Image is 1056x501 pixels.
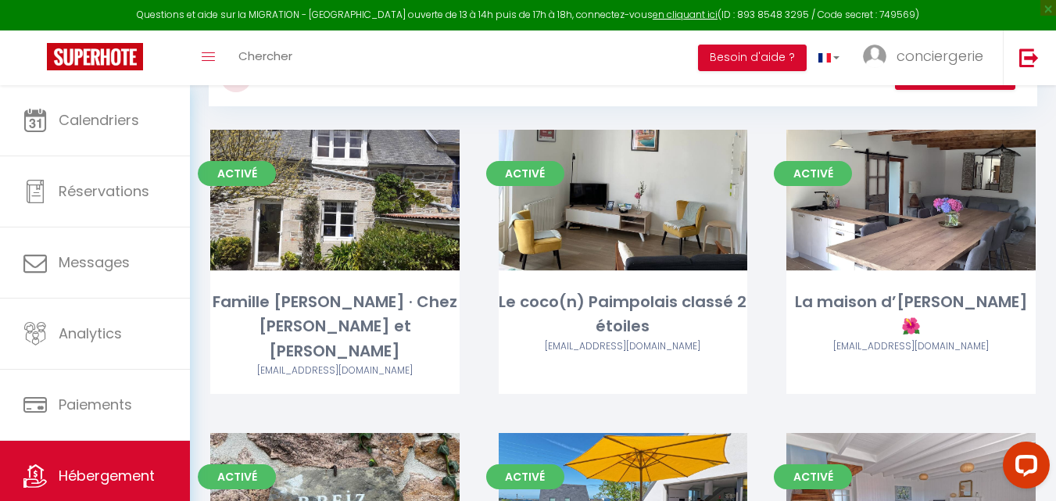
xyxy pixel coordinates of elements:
[198,161,276,186] span: Activé
[59,395,132,414] span: Paiements
[288,184,381,216] a: Editer
[210,363,460,378] div: Airbnb
[499,290,748,339] div: Le coco(n) Paimpolais classé 2 étoiles
[786,339,1036,354] div: Airbnb
[59,181,149,201] span: Réservations
[774,161,852,186] span: Activé
[198,464,276,489] span: Activé
[1019,48,1039,67] img: logout
[774,464,852,489] span: Activé
[811,61,829,87] a: Vue en Liste
[210,290,460,363] div: Famille [PERSON_NAME] · Chez [PERSON_NAME] et [PERSON_NAME]
[653,8,718,21] a: en cliquant ici
[59,110,139,130] span: Calendriers
[786,290,1036,339] div: La maison d’[PERSON_NAME] 🌺
[59,466,155,485] span: Hébergement
[227,30,304,85] a: Chercher
[486,161,564,186] span: Activé
[851,30,1003,85] a: ... conciergerie
[576,184,670,216] a: Editer
[59,252,130,272] span: Messages
[486,464,564,489] span: Activé
[59,324,122,343] span: Analytics
[990,435,1056,501] iframe: LiveChat chat widget
[863,45,886,68] img: ...
[897,46,983,66] span: conciergerie
[864,184,958,216] a: Editer
[499,339,748,354] div: Airbnb
[238,48,292,64] span: Chercher
[698,45,807,71] button: Besoin d'aide ?
[847,61,866,87] a: Vue par Groupe
[774,61,793,87] a: Vue en Box
[47,43,143,70] img: Super Booking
